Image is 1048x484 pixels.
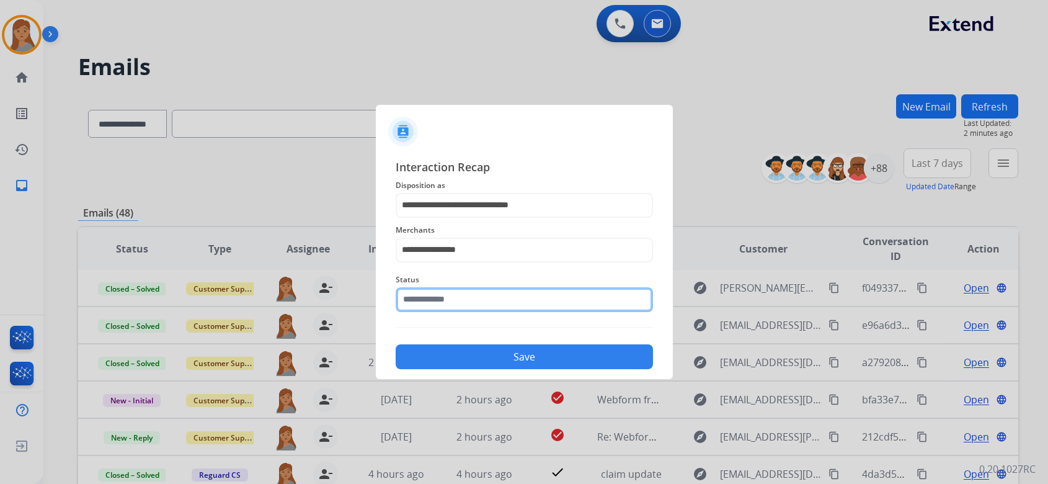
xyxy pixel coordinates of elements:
span: Merchants [396,223,653,238]
p: 0.20.1027RC [979,462,1036,477]
span: Status [396,272,653,287]
span: Disposition as [396,178,653,193]
span: Interaction Recap [396,158,653,178]
img: contactIcon [388,117,418,146]
button: Save [396,344,653,369]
